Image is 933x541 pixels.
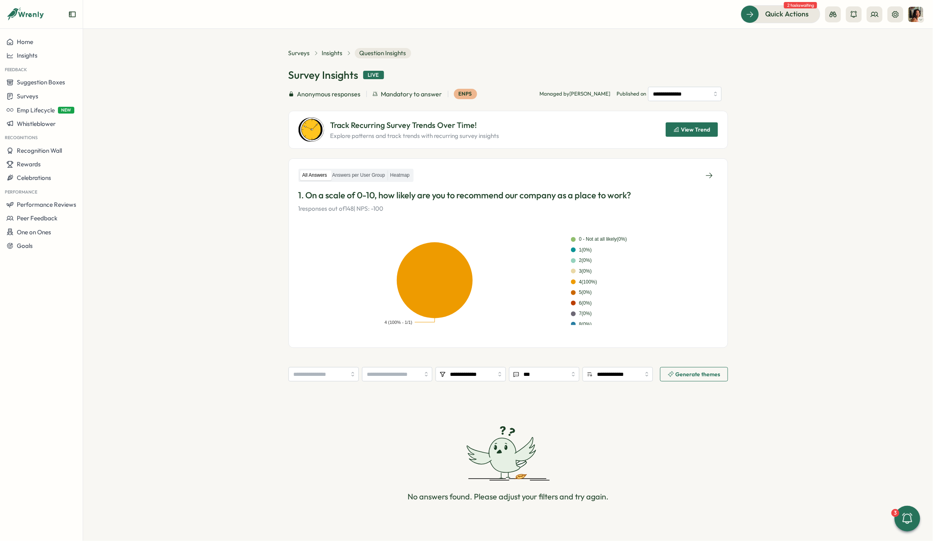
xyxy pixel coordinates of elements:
[454,89,477,99] div: eNPS
[579,246,592,254] div: 1 ( 0 %)
[297,89,361,99] span: Anonymous responses
[784,2,817,8] span: 2 tasks waiting
[17,242,33,250] span: Goals
[891,509,899,517] div: 3
[17,228,51,236] span: One on Ones
[17,38,33,46] span: Home
[58,107,74,114] span: NEW
[660,367,728,381] button: Generate themes
[17,160,41,168] span: Rewards
[288,68,358,82] h1: Survey Insights
[540,90,611,98] p: Managed by
[300,170,330,180] label: All Answers
[17,174,51,182] span: Celebrations
[17,78,65,86] span: Suggestion Boxes
[288,49,310,58] a: Surveys
[579,236,627,243] div: 0 - Not at all likely ( 0 %)
[17,201,76,208] span: Performance Reviews
[579,321,592,328] div: 8 ( 0 %)
[676,371,720,377] span: Generate themes
[355,48,411,58] span: Question Insights
[741,5,820,23] button: Quick Actions
[765,9,809,19] span: Quick Actions
[17,106,55,114] span: Emp Lifecycle
[68,10,76,18] button: Expand sidebar
[579,289,592,296] div: 5 ( 0 %)
[298,204,718,213] p: 1 responses out of 148 | NPS: -100
[330,119,499,132] p: Track Recurring Survey Trends Over Time!
[617,87,722,101] span: Published on
[384,320,412,325] text: 4 (100% - 1/1)
[17,214,58,222] span: Peer Feedback
[330,132,499,140] p: Explore patterns and track trends with recurring survey insights
[330,170,388,180] label: Answers per User Group
[322,49,343,58] a: Insights
[363,71,384,80] div: Live
[381,89,442,99] span: Mandatory to answer
[908,7,923,22] img: Viveca Riley
[579,310,592,317] div: 7 ( 0 %)
[579,257,592,264] div: 2 ( 0 %)
[579,278,597,286] div: 4 ( 100 %)
[579,268,592,275] div: 3 ( 0 %)
[17,147,62,154] span: Recognition Wall
[17,120,56,128] span: Whistleblower
[579,299,592,307] div: 6 ( 0 %)
[388,170,412,180] label: Heatmap
[570,90,611,97] span: [PERSON_NAME]
[681,127,710,132] span: View Trend
[895,506,920,531] button: 3
[666,122,718,137] button: View Trend
[17,92,38,100] span: Surveys
[17,52,38,59] span: Insights
[298,189,718,202] p: 1. On a scale of 0-10, how likely are you to recommend our company as a place to work?
[408,491,609,503] p: No answers found. Please adjust your filters and try again.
